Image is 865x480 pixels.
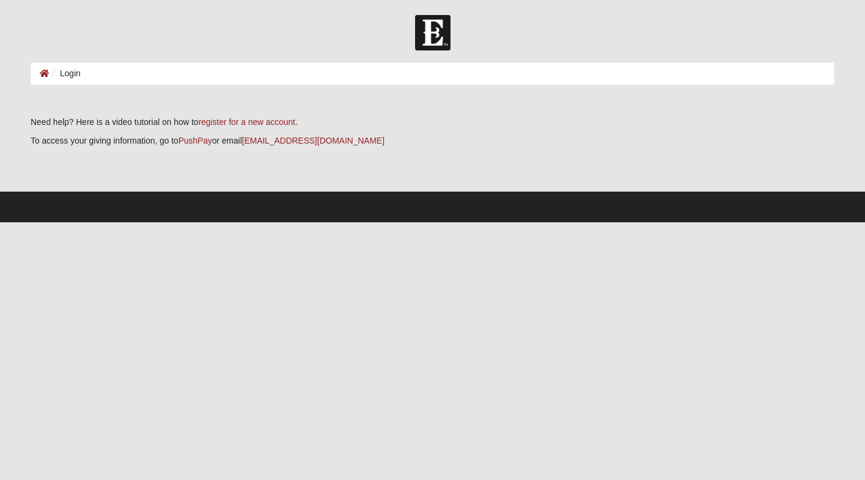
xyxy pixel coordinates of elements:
[198,117,295,127] a: register for a new account
[415,15,451,50] img: Church of Eleven22 Logo
[31,116,834,129] p: Need help? Here is a video tutorial on how to .
[49,67,80,80] li: Login
[178,136,212,145] a: PushPay
[31,135,834,147] p: To access your giving information, go to or email
[242,136,384,145] a: [EMAIL_ADDRESS][DOMAIN_NAME]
